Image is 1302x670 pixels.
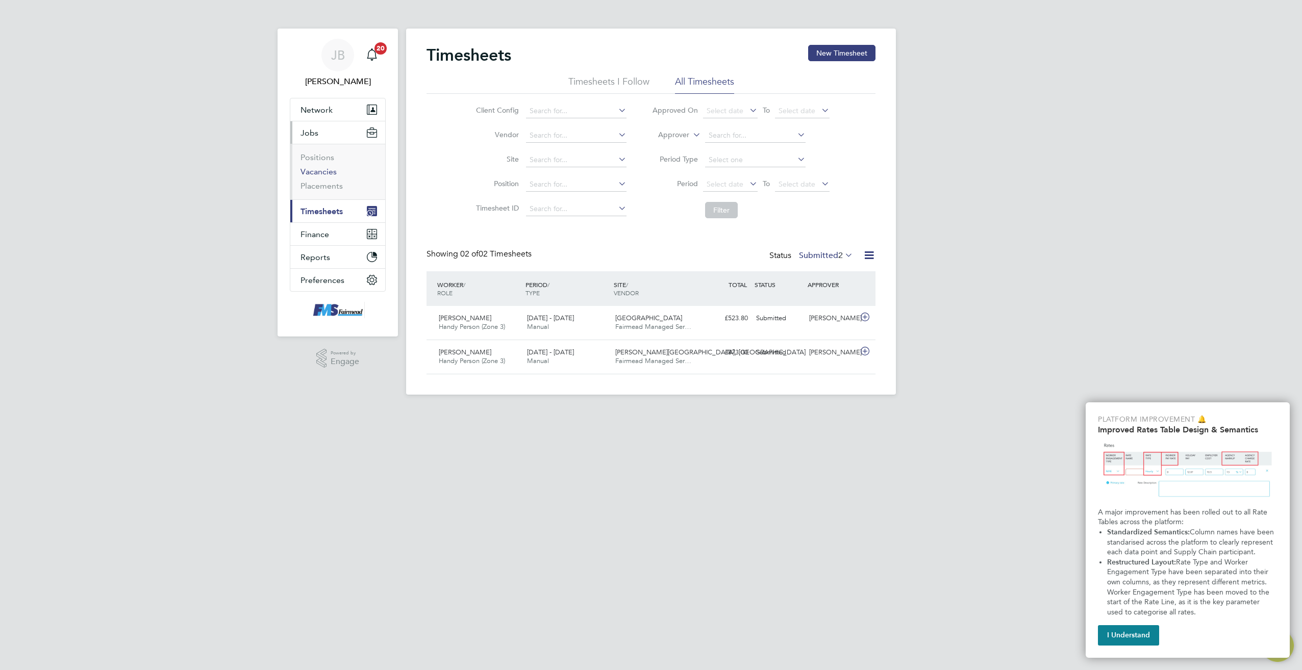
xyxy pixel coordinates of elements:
span: [PERSON_NAME][GEOGRAPHIC_DATA], [GEOGRAPHIC_DATA] [615,348,806,356]
div: [PERSON_NAME] [805,310,858,327]
span: Jonathan Bailey [290,75,386,88]
span: Preferences [301,275,344,285]
label: Vendor [473,130,519,139]
span: 2 [838,250,843,261]
span: Handy Person (Zone 3) [439,322,505,331]
img: Updated Rates Table Design & Semantics [1098,439,1278,503]
span: [GEOGRAPHIC_DATA] [615,314,682,322]
span: Select date [779,106,815,115]
span: Finance [301,229,329,239]
div: £873.00 [699,344,752,361]
input: Search for... [526,128,627,143]
li: Timesheets I Follow [568,75,649,94]
span: TOTAL [729,280,747,289]
span: Select date [779,179,815,189]
button: I Understand [1098,625,1159,646]
p: A major improvement has been rolled out to all Rate Tables across the platform: [1098,507,1278,527]
span: JB [331,48,345,62]
span: Manual [527,322,549,331]
div: Improved Rate Table Semantics [1086,402,1290,658]
label: Site [473,154,519,164]
label: Client Config [473,106,519,115]
span: [PERSON_NAME] [439,348,491,356]
span: Fairmead Managed Ser… [615,356,691,365]
span: Engage [331,357,359,366]
div: Submitted [752,310,805,327]
div: STATUS [752,275,805,294]
span: 20 [374,42,387,55]
div: [PERSON_NAME] [805,344,858,361]
input: Search for... [526,202,627,216]
span: / [626,280,628,289]
span: Fairmead Managed Ser… [615,322,691,331]
span: 02 of [460,249,479,259]
div: Showing [427,249,534,260]
input: Search for... [526,104,627,118]
a: Positions [301,152,334,162]
label: Period [652,179,698,188]
input: Search for... [526,177,627,192]
h2: Timesheets [427,45,511,65]
label: Period Type [652,154,698,164]
h2: Improved Rates Table Design & Semantics [1098,425,1278,434]
button: New Timesheet [808,45,875,61]
span: Jobs [301,128,318,138]
strong: Restructured Layout: [1107,558,1176,566]
span: / [463,280,465,289]
span: [PERSON_NAME] [439,314,491,322]
li: All Timesheets [675,75,734,94]
span: To [760,104,773,117]
span: Select date [707,179,743,189]
p: Platform Improvement 🔔 [1098,415,1278,425]
a: Placements [301,181,343,191]
div: Status [769,249,855,263]
input: Search for... [705,128,806,143]
span: TYPE [525,289,540,297]
button: Filter [705,202,738,218]
span: Network [301,105,333,115]
span: Handy Person (Zone 3) [439,356,505,365]
div: APPROVER [805,275,858,294]
a: Go to account details [290,39,386,88]
strong: Standardized Semantics: [1107,528,1190,536]
div: £523.80 [699,310,752,327]
span: [DATE] - [DATE] [527,348,574,356]
span: / [547,280,549,289]
span: Reports [301,252,330,262]
label: Position [473,179,519,188]
a: Go to home page [290,302,386,318]
div: SITE [611,275,699,302]
label: Approver [643,130,689,140]
span: Powered by [331,349,359,357]
span: Timesheets [301,207,343,216]
span: 02 Timesheets [460,249,532,259]
label: Timesheet ID [473,203,519,213]
span: Manual [527,356,549,365]
img: f-mead-logo-retina.png [311,302,365,318]
span: Select date [707,106,743,115]
span: ROLE [437,289,453,297]
input: Search for... [526,153,627,167]
input: Select one [705,153,806,167]
a: Vacancies [301,167,337,176]
div: WORKER [435,275,523,302]
label: Approved On [652,106,698,115]
span: VENDOR [614,289,639,297]
div: Submitted [752,344,805,361]
div: PERIOD [523,275,611,302]
span: To [760,177,773,190]
label: Submitted [799,250,853,261]
span: [DATE] - [DATE] [527,314,574,322]
span: Rate Type and Worker Engagement Type have been separated into their own columns, as they represen... [1107,558,1271,616]
nav: Main navigation [278,29,398,337]
span: Column names have been standarised across the platform to clearly represent each data point and S... [1107,528,1276,556]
